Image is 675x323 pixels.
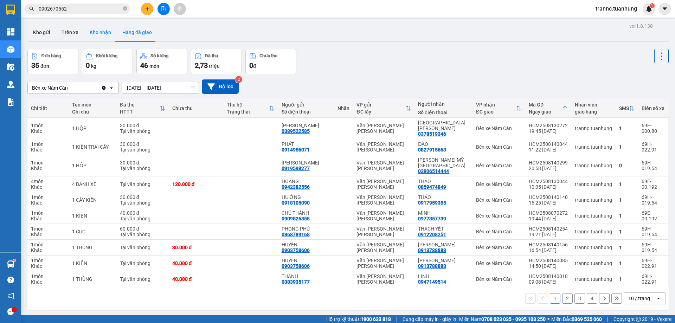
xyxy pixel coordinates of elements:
div: HCM2508130044 [529,179,568,184]
div: 1 [619,245,635,250]
div: 0912208251 [418,232,446,237]
div: 1 món [31,273,65,279]
div: Nhân viên [575,102,612,108]
div: THANH [282,273,331,279]
div: 19:45 [DATE] [529,128,568,134]
div: SMS [619,105,629,111]
div: 0918105090 [282,200,310,206]
div: Bến xe Năm Căn [476,197,522,203]
div: Chưa thu [259,53,277,58]
div: THẢO [418,179,469,184]
div: LINH [418,273,469,279]
th: Toggle SortBy [353,99,414,118]
div: trannc.tuanhung [575,276,612,282]
li: 02839.63.63.63 [3,24,134,33]
div: 1 món [31,141,65,147]
div: 0913788883 [418,263,446,269]
button: Đã thu2,73 triệu [191,49,242,74]
div: Bến xe Năm Căn [476,213,522,219]
div: Tại văn phòng [120,245,165,250]
div: ver 1.8.138 [629,22,653,30]
div: Khác [31,166,65,171]
div: 19:21 [DATE] [529,232,568,237]
div: Bến xe Năm Căn [476,125,522,131]
span: caret-down [662,6,668,12]
div: Khác [31,184,65,190]
div: 69H-019.54 [642,160,664,171]
div: 1 KIỆN [72,260,113,266]
div: Văn [PERSON_NAME] [PERSON_NAME] [356,273,411,285]
div: 40.000 đ [172,260,220,266]
div: Bến xe Năm Căn [476,144,522,150]
span: ⚪️ [547,318,549,321]
div: 1 CỤC [72,229,113,234]
div: 69H-022.91 [642,258,664,269]
div: 1 món [31,160,65,166]
div: 10 / trang [628,295,650,302]
div: ĐC giao [476,109,516,115]
div: MỸ XUYÊN [418,120,469,131]
div: HCM2508140254 [529,226,568,232]
div: 1 [619,260,635,266]
div: 30.000 đ [120,141,165,147]
div: 1 món [31,242,65,247]
div: 19:44 [DATE] [529,216,568,221]
div: 20:58 [DATE] [529,166,568,171]
b: [PERSON_NAME] [40,5,99,13]
img: logo-vxr [6,5,15,15]
button: plus [141,3,153,15]
button: caret-down [658,3,671,15]
div: MINH HIẾU [418,242,469,247]
div: HCM2508140156 [529,242,568,247]
div: 14:50 [DATE] [529,263,568,269]
div: 1 món [31,210,65,216]
span: phone [40,26,46,31]
div: 0868789168 [282,232,310,237]
div: Khác [31,232,65,237]
div: Chi tiết [31,105,65,111]
div: 0903758606 [282,247,310,253]
div: 69H-022.91 [642,141,664,153]
div: GIA HUY [282,123,331,128]
div: 40.000 đ [172,276,220,282]
div: HCM2508140085 [529,258,568,263]
div: trannc.tuanhung [575,197,612,203]
button: Trên xe [56,24,84,41]
div: HƯỚNG [282,194,331,200]
div: 09:08 [DATE] [529,279,568,285]
div: 30.000 đ [172,245,220,250]
div: Văn [PERSON_NAME] [PERSON_NAME] [356,258,411,269]
span: món [149,63,159,69]
div: ĐÀO [418,141,469,147]
div: Văn [PERSON_NAME] [PERSON_NAME] [356,194,411,206]
div: Khác [31,247,65,253]
span: environment [40,17,46,22]
div: THẢO [418,194,469,200]
div: 69H-019.54 [642,194,664,206]
div: 69H-019.54 [642,226,664,237]
div: 69H-019.54 [642,242,664,253]
span: 0 [86,61,90,70]
div: HCM2508140018 [529,273,568,279]
svg: Clear value [101,85,107,91]
div: HUYỀN [282,258,331,263]
span: đơn [40,63,49,69]
div: 69F-000.80 [642,123,664,134]
div: 1 món [31,194,65,200]
div: Tại văn phòng [120,147,165,153]
img: warehouse-icon [7,63,14,71]
span: trannc.tuanhung [590,4,643,13]
div: HUYỀN [282,242,331,247]
sup: 1 [650,3,655,8]
div: Tại văn phòng [120,276,165,282]
div: VP gửi [356,102,405,108]
div: 4 món [31,179,65,184]
div: Tại văn phòng [120,260,165,266]
th: Toggle SortBy [472,99,525,118]
span: message [7,308,14,315]
div: Văn [PERSON_NAME] [PERSON_NAME] [356,226,411,237]
div: 1 món [31,123,65,128]
button: Kho gửi [27,24,56,41]
div: 10:35 [DATE] [529,184,568,190]
span: Miền Bắc [551,315,602,323]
